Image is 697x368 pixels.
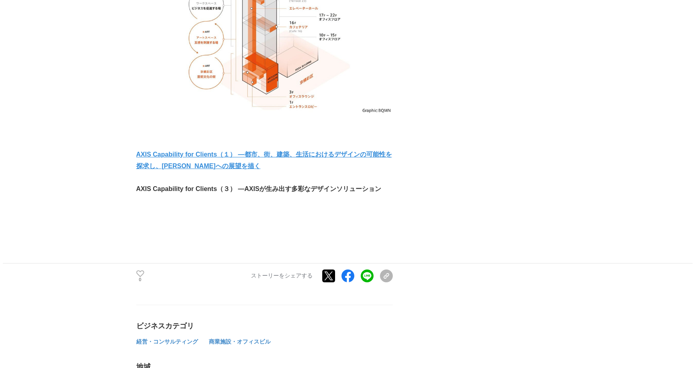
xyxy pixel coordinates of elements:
p: ストーリーをシェアする [251,272,313,280]
a: 商業施設・オフィスビル [209,340,271,344]
div: ビジネスカテゴリ [136,321,393,331]
a: 経営・コンサルティング [136,340,199,344]
strong: AXIS Capability for Clients（３） —AXISが生み出す多彩なデザインソリューション [136,185,382,192]
span: 商業施設・オフィスビル [209,338,271,345]
p: 0 [136,278,144,282]
span: 経営・コンサルティング [136,338,198,345]
a: AXIS Capability for Clients（１） —都市、街、建築、生活におけるデザインの可能性を探求し、[PERSON_NAME]への展望を描く [136,151,392,169]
